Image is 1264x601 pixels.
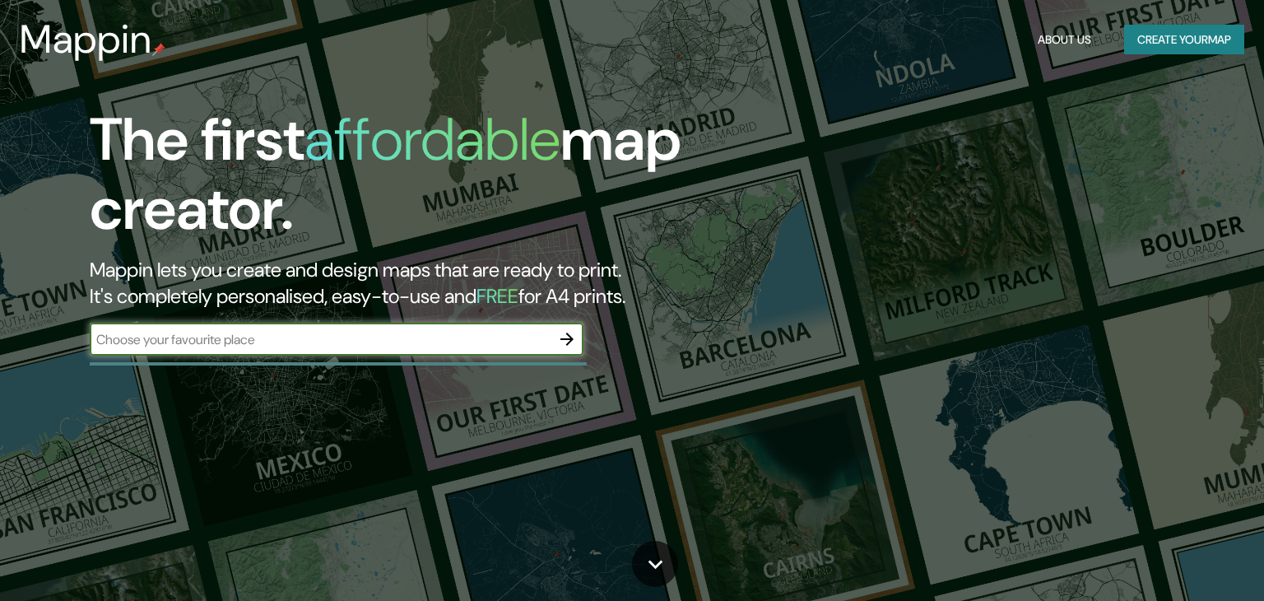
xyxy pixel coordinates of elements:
[304,101,560,178] h1: affordable
[476,283,518,309] h5: FREE
[90,105,722,257] h1: The first map creator.
[90,330,551,349] input: Choose your favourite place
[152,43,165,56] img: mappin-pin
[1031,25,1098,55] button: About Us
[20,16,152,63] h3: Mappin
[90,257,722,310] h2: Mappin lets you create and design maps that are ready to print. It's completely personalised, eas...
[1124,25,1244,55] button: Create yourmap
